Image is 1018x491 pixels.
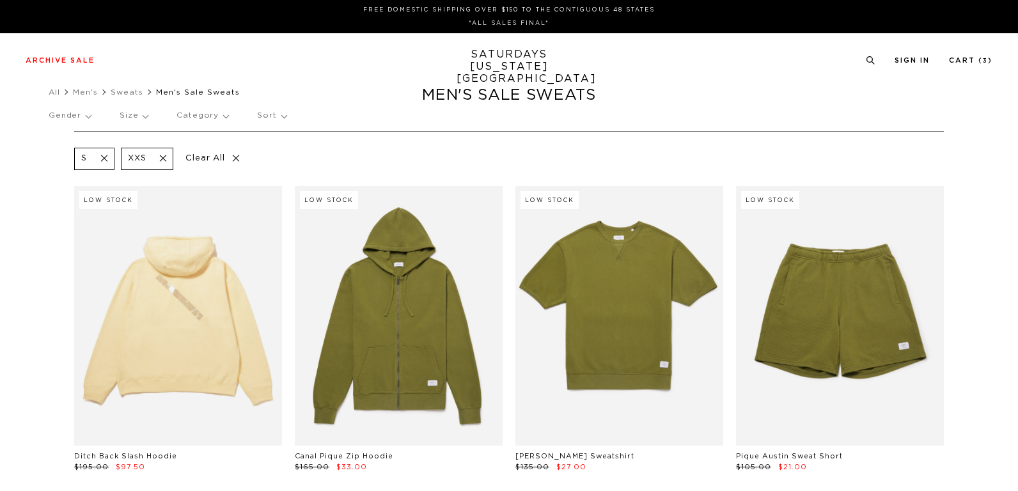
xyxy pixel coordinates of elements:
a: Pique Austin Sweat Short [736,453,843,460]
span: $33.00 [336,464,367,471]
small: 3 [983,58,988,64]
p: XXS [128,153,146,164]
div: Low Stock [741,191,799,209]
p: Gender [49,101,91,130]
a: Sweats [111,88,143,96]
span: $97.50 [116,464,145,471]
div: Low Stock [79,191,137,209]
a: Cart (3) [949,57,992,64]
span: $105.00 [736,464,771,471]
p: Clear All [180,148,246,170]
span: $135.00 [515,464,549,471]
p: Category [176,101,228,130]
a: All [49,88,60,96]
a: Sign In [895,57,930,64]
span: Men's Sale Sweats [156,88,240,96]
div: Low Stock [521,191,579,209]
p: Size [120,101,148,130]
span: $195.00 [74,464,109,471]
div: Low Stock [300,191,358,209]
p: FREE DOMESTIC SHIPPING OVER $150 TO THE CONTIGUOUS 48 STATES [31,5,987,15]
a: [PERSON_NAME] Sweatshirt [515,453,634,460]
span: $21.00 [778,464,807,471]
a: Ditch Back Slash Hoodie [74,453,177,460]
span: $165.00 [295,464,329,471]
a: Men's [73,88,98,96]
p: S [81,153,87,164]
p: *ALL SALES FINAL* [31,19,987,28]
p: Sort [257,101,286,130]
a: Archive Sale [26,57,95,64]
a: SATURDAYS[US_STATE][GEOGRAPHIC_DATA] [457,49,562,85]
span: $27.00 [556,464,586,471]
a: Canal Pique Zip Hoodie [295,453,393,460]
